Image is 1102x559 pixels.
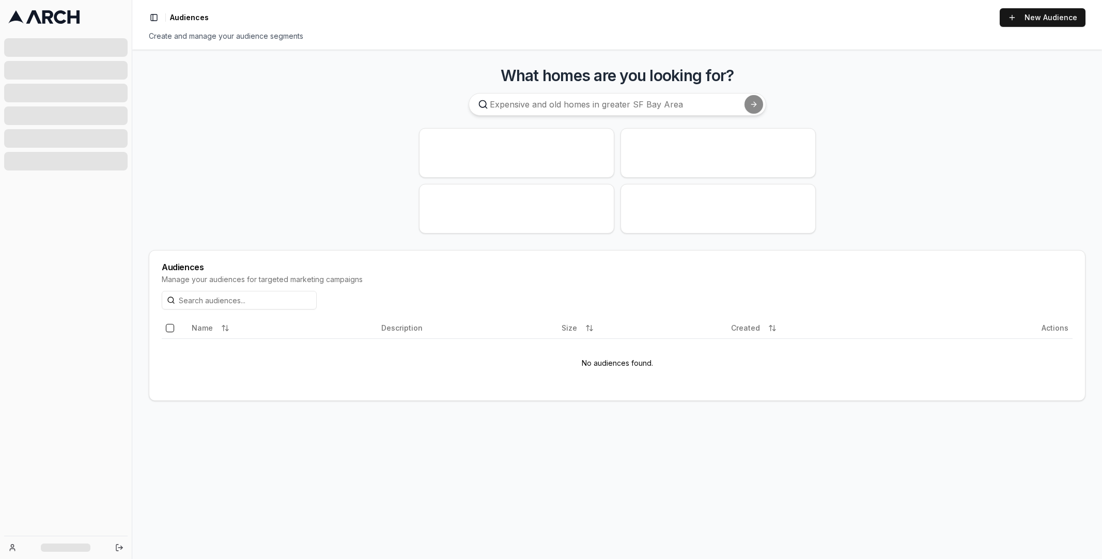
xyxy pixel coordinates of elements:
td: No audiences found. [162,338,1073,388]
div: Created [731,320,941,336]
th: Description [377,318,557,338]
input: Expensive and old homes in greater SF Bay Area [469,93,766,116]
div: Manage your audiences for targeted marketing campaigns [162,274,1073,285]
th: Actions [945,318,1073,338]
nav: breadcrumb [170,12,209,23]
div: Audiences [162,263,1073,271]
input: Search audiences... [162,291,317,309]
h3: What homes are you looking for? [149,66,1085,85]
div: Create and manage your audience segments [149,31,1085,41]
div: Name [192,320,373,336]
span: Audiences [170,12,209,23]
button: Log out [112,540,127,555]
a: New Audience [1000,8,1085,27]
div: Size [562,320,722,336]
